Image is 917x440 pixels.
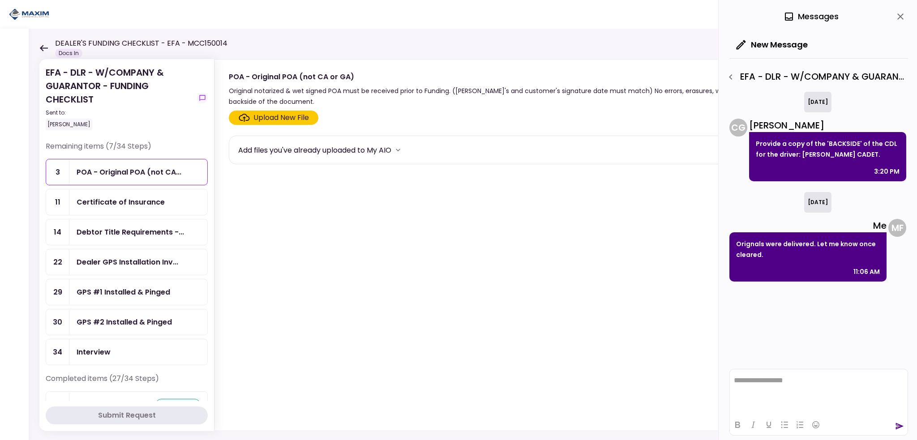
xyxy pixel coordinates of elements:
[46,141,208,159] div: Remaining items (7/34 Steps)
[46,339,208,365] a: 34Interview
[9,8,49,21] img: Partner icon
[46,279,69,305] div: 29
[197,93,208,103] button: show-messages
[46,309,69,335] div: 30
[729,119,747,137] div: C G
[229,111,318,125] span: Click here to upload the required document
[46,391,208,418] a: 1EFA Contractapproved
[46,219,69,245] div: 14
[156,399,200,410] div: approved
[46,219,208,245] a: 14Debtor Title Requirements - Other Requirements
[391,143,405,157] button: more
[46,339,69,365] div: 34
[804,192,831,213] div: [DATE]
[730,419,745,431] button: Bold
[888,219,906,237] div: M F
[761,419,776,431] button: Underline
[77,316,172,328] div: GPS #2 Installed & Pinged
[723,69,908,85] div: EFA - DLR - W/COMPANY & GUARANTOR - FUNDING CHECKLIST - POA - Original POA (not CA or GA)
[784,10,839,23] div: Messages
[77,197,165,208] div: Certificate of Insurance
[46,406,208,424] button: Submit Request
[46,66,193,130] div: EFA - DLR - W/COMPANY & GUARANTOR - FUNDING CHECKLIST
[895,422,904,431] button: send
[46,189,208,215] a: 11Certificate of Insurance
[77,256,178,268] div: Dealer GPS Installation Invoice
[46,249,208,275] a: 22Dealer GPS Installation Invoice
[46,249,69,275] div: 22
[804,92,831,112] div: [DATE]
[55,49,82,58] div: Docs In
[46,392,69,417] div: 1
[46,159,69,185] div: 3
[46,159,208,185] a: 3POA - Original POA (not CA or GA)
[46,119,92,130] div: [PERSON_NAME]
[874,166,900,177] div: 3:20 PM
[893,9,908,24] button: close
[77,399,125,410] div: EFA Contract
[253,112,309,123] div: Upload New File
[46,279,208,305] a: 29GPS #1 Installed & Pinged
[853,266,880,277] div: 11:06 AM
[793,419,808,431] button: Numbered list
[808,419,823,431] button: Emojis
[746,419,761,431] button: Italic
[229,71,827,82] div: POA - Original POA (not CA or GA)
[77,346,111,358] div: Interview
[214,59,899,431] div: POA - Original POA (not CA or GA)Original notarized & wet signed POA must be received prior to Fu...
[77,167,181,178] div: POA - Original POA (not CA or GA)
[777,419,792,431] button: Bullet list
[46,309,208,335] a: 30GPS #2 Installed & Pinged
[46,109,193,117] div: Sent to:
[729,219,887,232] div: Me
[238,145,391,156] div: Add files you've already uploaded to My AIO
[730,369,908,414] iframe: Rich Text Area
[46,373,208,391] div: Completed items (27/34 Steps)
[229,85,827,107] div: Original notarized & wet signed POA must be received prior to Funding. ([PERSON_NAME]'s and custo...
[729,33,815,56] button: New Message
[98,410,156,421] div: Submit Request
[46,189,69,215] div: 11
[756,138,900,160] p: Provide a copy of the 'BACKSIDE' of the CDL for the driver: [PERSON_NAME] CADET.
[749,119,906,132] div: [PERSON_NAME]
[77,226,184,238] div: Debtor Title Requirements - Other Requirements
[736,239,880,260] p: Orignals were delivered. Let me know once cleared.
[55,38,227,49] h1: DEALER'S FUNDING CHECKLIST - EFA - MCC150014
[77,286,170,298] div: GPS #1 Installed & Pinged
